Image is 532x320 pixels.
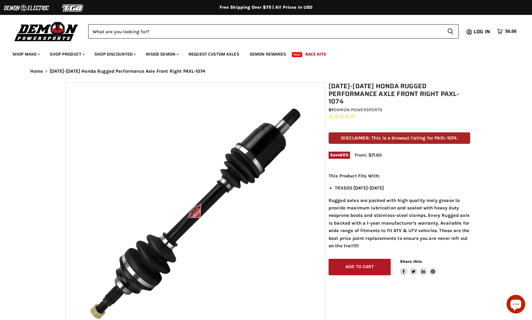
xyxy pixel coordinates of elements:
[329,82,470,105] h1: [DATE]-[DATE] Honda Rugged Performance Axle Front Right PAXL-1074
[90,48,140,61] a: Shop Discounted
[88,24,459,39] form: Product
[45,48,89,61] a: Shop Product
[329,132,470,144] p: DISCLAIMER: This is a blowout listing for PAXL-1074.
[355,152,382,158] span: From: $71.60
[18,69,515,74] nav: Breadcrumbs
[88,24,442,39] input: Search
[505,295,527,315] inbox-online-store-chat: Shopify online store chat
[30,69,43,74] a: Home
[471,29,494,34] a: Log in
[329,259,391,275] button: Add to cart
[329,113,470,120] span: Rated 0.0 out of 5 stars 0 reviews
[3,2,50,14] img: Demon Electric Logo 2
[329,172,470,180] p: This Product Fits With:
[494,27,520,36] a: $0.00
[18,5,515,10] div: Free Shipping Over $75 | All Prices In USD
[400,259,422,264] span: Share this:
[329,172,470,249] div: Rugged axles are packed with high quality moly grease to provide maximum lubrication and sealed w...
[329,107,470,113] div: by
[292,52,302,57] span: New!
[301,48,331,61] a: Race Kits
[8,48,44,61] a: Shop Make
[474,28,490,35] span: Log in
[400,259,437,275] aside: Share this:
[245,48,291,61] a: Demon Rewards
[335,184,470,192] li: TRX500 [DATE]-[DATE]
[50,2,96,14] img: TGB Logo 2
[334,107,382,112] a: Demon Powersports
[141,48,183,61] a: Inside Demon
[184,48,244,61] a: Request Custom Axles
[329,152,350,158] span: Save %
[50,69,205,74] span: [DATE]-[DATE] Honda Rugged Performance Axle Front Right PAXL-1074
[340,153,345,157] span: 60
[345,264,374,269] span: Add to cart
[442,24,459,39] button: Search
[505,29,516,34] span: $0.00
[12,20,80,42] img: Demon Powersports
[8,45,515,61] ul: Main menu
